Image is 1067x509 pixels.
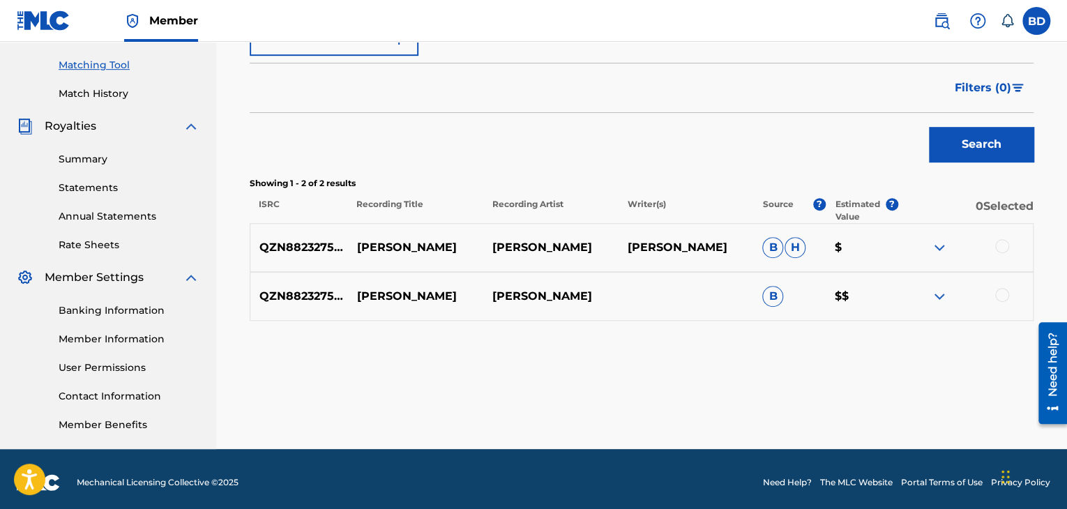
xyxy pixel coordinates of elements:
button: Search [929,127,1034,162]
img: expand [931,239,948,256]
img: Royalties [17,118,33,135]
img: filter [1012,84,1024,92]
p: ISRC [250,198,347,223]
a: Member Information [59,332,199,347]
span: B [762,237,783,258]
p: Source [763,198,794,223]
span: Member Settings [45,269,144,286]
div: User Menu [1022,7,1050,35]
span: Filters ( 0 ) [955,79,1011,96]
p: [PERSON_NAME] [618,239,753,256]
div: Help [964,7,992,35]
a: Rate Sheets [59,238,199,252]
p: Estimated Value [835,198,885,223]
a: Need Help? [763,476,812,489]
span: B [762,286,783,307]
span: H [785,237,805,258]
iframe: Resource Center [1028,317,1067,430]
p: [PERSON_NAME] [348,288,483,305]
a: Summary [59,152,199,167]
span: Royalties [45,118,96,135]
img: expand [931,288,948,305]
img: expand [183,118,199,135]
img: MLC Logo [17,10,70,31]
div: Drag [1001,456,1010,498]
a: The MLC Website [820,476,893,489]
p: [PERSON_NAME] [483,288,618,305]
div: Notifications [1000,14,1014,28]
p: Writer(s) [618,198,753,223]
span: ? [886,198,898,211]
img: help [969,13,986,29]
p: 0 Selected [898,198,1034,223]
img: search [933,13,950,29]
a: User Permissions [59,360,199,375]
a: Banking Information [59,303,199,318]
p: Recording Title [347,198,483,223]
a: Statements [59,181,199,195]
p: [PERSON_NAME] [483,239,618,256]
a: Contact Information [59,389,199,404]
a: Annual Statements [59,209,199,224]
img: Top Rightsholder [124,13,141,29]
span: Mechanical Licensing Collective © 2025 [77,476,239,489]
a: Privacy Policy [991,476,1050,489]
p: Showing 1 - 2 of 2 results [250,177,1034,190]
p: $$ [826,288,898,305]
a: Member Benefits [59,418,199,432]
span: Member [149,13,198,29]
img: expand [183,269,199,286]
span: ? [813,198,826,211]
button: Filters (0) [946,70,1034,105]
a: Portal Terms of Use [901,476,983,489]
p: [PERSON_NAME] [348,239,483,256]
p: $ [826,239,898,256]
p: Recording Artist [483,198,618,223]
a: Matching Tool [59,58,199,73]
p: QZN882327534 [250,288,348,305]
iframe: Chat Widget [997,442,1067,509]
img: Member Settings [17,269,33,286]
p: QZN882327534 [250,239,348,256]
a: Match History [59,86,199,101]
a: Public Search [928,7,955,35]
